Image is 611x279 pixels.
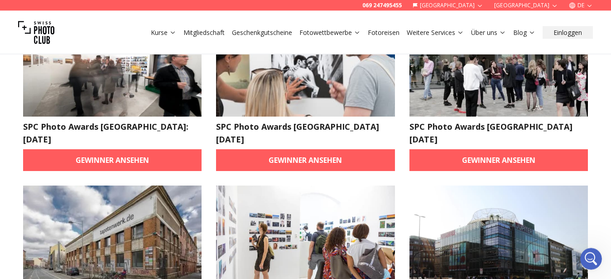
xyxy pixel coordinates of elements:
[299,28,361,37] a: Fotowettbewerbe
[543,26,593,39] button: Einloggen
[364,26,403,39] button: Fotoreisen
[14,47,141,92] div: Hallo! Wie können wir dir [DATE] helfen? Für eine schnellere Antwort wähle bitte unten aus, in we...
[10,183,172,208] textarea: Nachricht senden...
[77,10,139,24] p: Innerhalb von 3 Stunden
[154,206,168,220] button: Sende eine Nachricht…
[23,149,202,171] a: Gewinner ansehen
[216,16,395,117] img: SPC Photo Awards WIEN Juni 2025
[62,152,69,159] img: Profile image for Ina
[409,120,588,146] h2: SPC Photo Awards [GEOGRAPHIC_DATA] [DATE]
[38,7,53,21] img: Profile image for Quim
[93,113,174,133] div: [GEOGRAPHIC_DATA]
[51,7,66,21] img: Profile image for Ina
[7,113,174,144] div: user sagt…
[409,16,588,117] img: SPC Photo Awards BERLIN May 2025
[69,4,130,10] h1: Swiss Photo Club
[14,99,81,104] div: Fin • AI Agent • Vor 23m
[216,149,395,171] a: Gewinner ansehen
[151,28,176,37] a: Kurse
[362,2,402,9] a: 069 247495455
[403,26,467,39] button: Weitere Services
[147,26,180,39] button: Kurse
[580,248,602,270] iframe: Intercom live chat
[471,28,506,37] a: Über uns
[513,28,535,37] a: Blog
[183,28,225,37] a: Mitgliedschaft
[467,26,510,39] button: Über uns
[142,5,159,23] button: Home
[9,152,172,159] div: Warte auf das Team
[232,28,292,37] a: Geschenkgutscheine
[26,7,40,21] img: Profile image for Léa
[368,28,399,37] a: Fotoreisen
[407,28,464,37] a: Weitere Services
[15,160,166,183] input: Deine E-Mail-Adresse
[139,210,146,217] button: Emoji-Auswahl
[23,16,202,117] img: SPC Photo Awards Zürich: Juni 2025
[57,152,64,159] img: Profile image for Quim
[6,5,23,23] button: go back
[7,42,174,113] div: Fin sagt…
[18,15,54,51] img: Swiss photo club
[409,149,588,171] a: Gewinner ansehen
[23,120,202,146] h2: SPC Photo Awards [GEOGRAPHIC_DATA]: [DATE]
[51,152,58,159] img: Profile image for Léa
[216,120,395,146] h2: SPC Photo Awards [GEOGRAPHIC_DATA] [DATE]
[180,26,228,39] button: Mitgliedschaft
[510,26,539,39] button: Blog
[7,42,149,97] div: Hallo! Wie können wir dir [DATE] helfen? Für eine schnellere Antwort wähle bitte unten aus, in we...
[100,119,167,128] div: [GEOGRAPHIC_DATA]
[296,26,364,39] button: Fotowettbewerbe
[228,26,296,39] button: Geschenkgutscheine
[159,5,175,22] div: Schließen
